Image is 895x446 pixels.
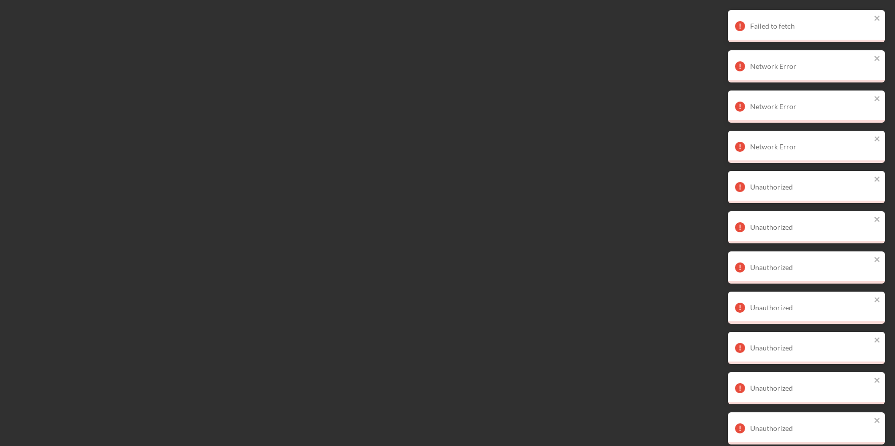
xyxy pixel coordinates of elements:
button: close [874,54,881,64]
button: close [874,215,881,225]
button: close [874,135,881,144]
button: close [874,175,881,185]
button: close [874,296,881,305]
div: Failed to fetch [750,22,871,30]
div: Network Error [750,143,871,151]
button: close [874,14,881,24]
button: close [874,376,881,386]
div: Network Error [750,62,871,70]
div: Network Error [750,103,871,111]
button: close [874,255,881,265]
div: Unauthorized [750,263,871,272]
div: Unauthorized [750,183,871,191]
button: close [874,336,881,345]
div: Unauthorized [750,424,871,432]
div: Unauthorized [750,344,871,352]
button: close [874,95,881,104]
div: Unauthorized [750,384,871,392]
button: close [874,416,881,426]
div: Unauthorized [750,223,871,231]
div: Unauthorized [750,304,871,312]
